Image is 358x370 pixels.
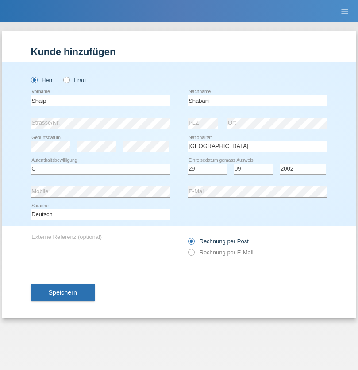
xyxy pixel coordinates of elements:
label: Herr [31,77,53,83]
span: Speichern [49,289,77,296]
button: Speichern [31,284,95,301]
input: Frau [63,77,69,82]
a: menu [336,8,354,14]
input: Rechnung per E-Mail [188,249,194,260]
label: Rechnung per E-Mail [188,249,254,256]
i: menu [340,7,349,16]
input: Herr [31,77,37,82]
h1: Kunde hinzufügen [31,46,327,57]
label: Frau [63,77,86,83]
label: Rechnung per Post [188,238,249,245]
input: Rechnung per Post [188,238,194,249]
